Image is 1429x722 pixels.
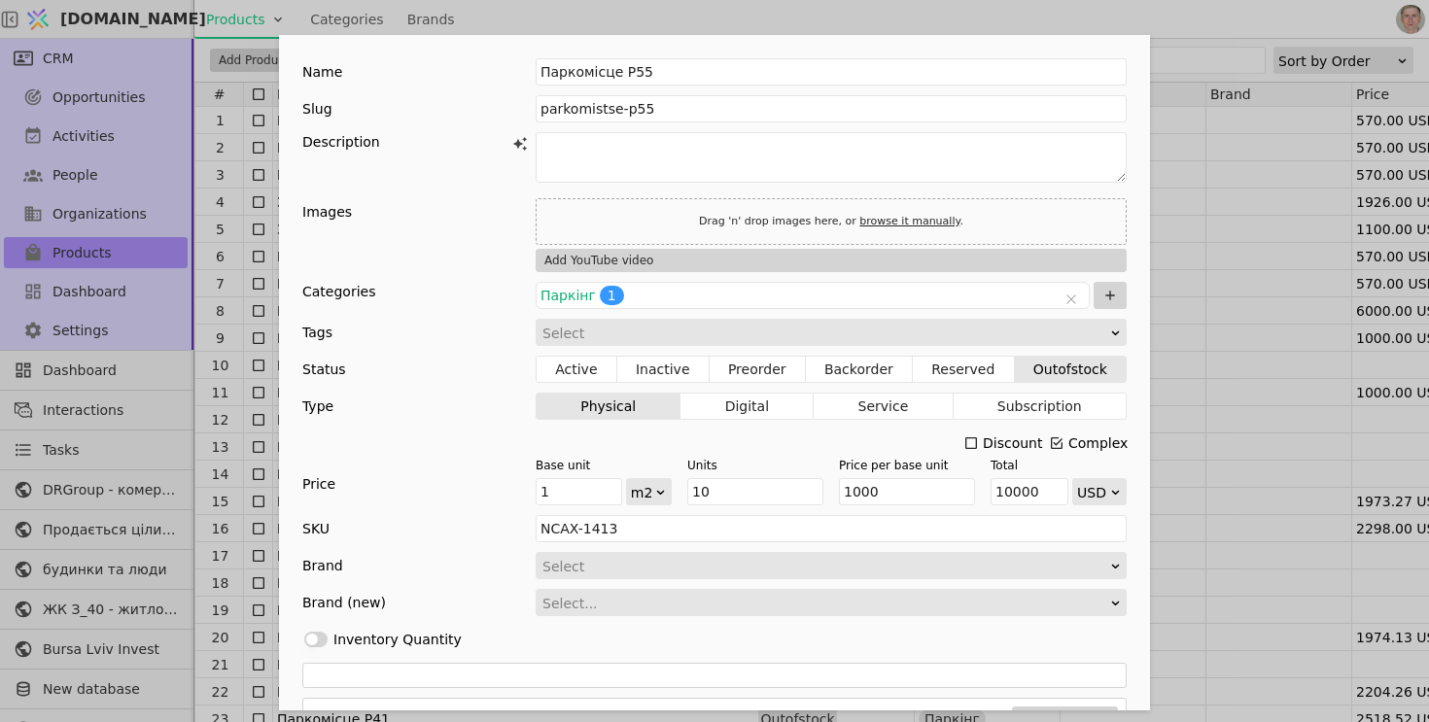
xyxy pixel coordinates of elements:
[991,457,1115,474] div: Total
[542,553,1107,580] div: Select
[302,552,343,579] div: Brand
[600,286,624,305] span: 1
[617,356,710,383] button: Inactive
[631,479,654,506] div: m2
[540,286,596,305] span: Паркінг
[302,95,332,122] div: Slug
[693,209,969,234] div: Drag 'n' drop images here, or .
[537,393,680,420] button: Physical
[536,249,1127,272] button: Add YouTube video
[983,430,1042,457] div: Discount
[710,356,806,383] button: Preorder
[687,457,812,474] div: Units
[302,282,536,309] div: Categories
[913,356,1015,383] button: Reserved
[859,215,959,227] a: browse it manually
[1065,290,1077,309] span: Clear
[814,393,953,420] button: Service
[302,474,536,505] div: Price
[1065,293,1077,305] svg: close
[302,132,508,153] div: Description
[333,630,462,650] div: Inventory Quantity
[839,457,963,474] div: Price per base unit
[1077,479,1109,506] div: USD
[1015,356,1126,383] button: Outofstock
[542,590,1107,617] div: Select...
[302,319,332,346] div: Tags
[954,393,1126,420] button: Subscription
[536,457,660,474] div: Base unit
[279,35,1150,710] div: Add Opportunity
[302,515,330,542] div: SKU
[302,58,342,86] div: Name
[302,356,346,383] div: Status
[540,288,596,303] span: Паркінг
[680,393,814,420] button: Digital
[806,356,913,383] button: Backorder
[1068,430,1128,457] div: Complex
[302,393,333,420] div: Type
[302,589,386,616] div: Brand (new)
[537,356,617,383] button: Active
[302,198,352,225] div: Images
